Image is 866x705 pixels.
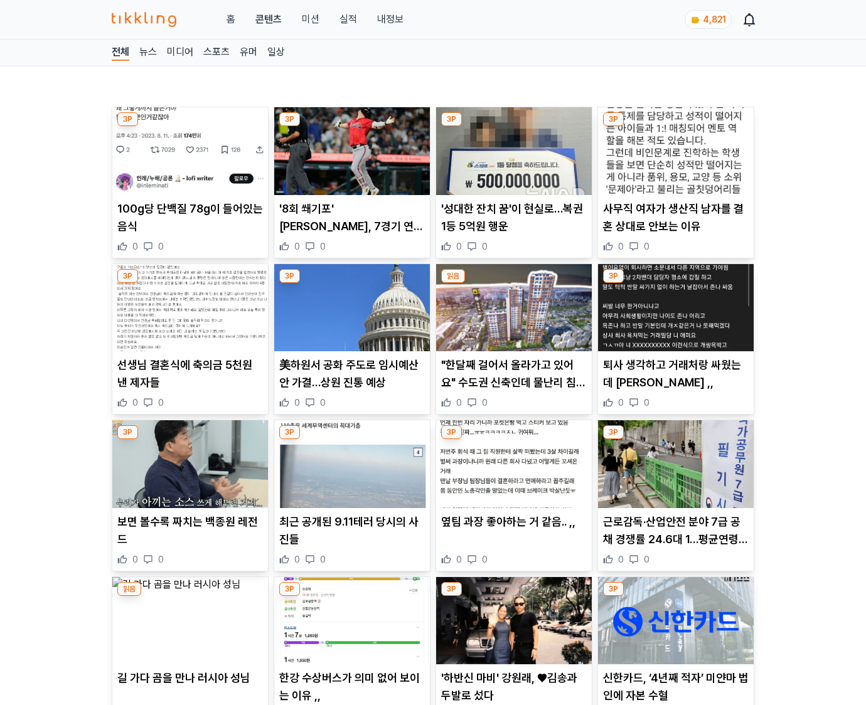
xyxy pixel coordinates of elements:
[227,12,235,27] a: 홈
[279,356,425,391] p: 美하원서 공화 주도로 임시예산안 가결…상원 진통 예상
[597,263,754,415] div: 3P 퇴사 생각하고 거래처랑 싸웠는데 안짤린 이유 ,, 퇴사 생각하고 거래처랑 싸웠는데 [PERSON_NAME] ,, 0 0
[158,553,164,566] span: 0
[117,356,263,391] p: 선생님 결혼식에 축의금 5천원 낸 제자들
[294,240,300,253] span: 0
[274,263,430,415] div: 3P 美하원서 공화 주도로 임시예산안 가결…상원 진통 예상 美하원서 공화 주도로 임시예산안 가결…상원 진통 예상 0 0
[456,240,462,253] span: 0
[690,15,700,25] img: coin
[618,240,624,253] span: 0
[441,425,462,439] div: 3P
[603,200,749,235] p: 사무직 여자가 생산직 남자를 결혼 상대로 안보는 이유
[112,420,269,571] div: 3P 보면 볼수록 짜치는 백종원 레전드 보면 볼수록 짜치는 백종원 레전드 0 0
[441,669,587,704] p: '하반신 마비' 강원래, ♥김송과 두발로 섰다
[112,45,129,61] a: 전체
[132,240,138,253] span: 0
[132,396,138,409] span: 0
[274,107,430,258] div: 3P '8회 쐐기포' 김하성, 7경기 연속 안타 행진…애틀랜타는 6연승(종합) '8회 쐐기포' [PERSON_NAME], 7경기 연속 안타 행진…애틀랜타는 6연승(종합) 0 0
[377,12,404,27] a: 내정보
[441,582,462,596] div: 3P
[598,420,754,508] img: 근로감독·산업안전 분야 7급 공채 경쟁률 24.6대 1…평균연령 30.7세
[117,582,141,596] div: 읽음
[302,12,319,27] button: 미션
[603,356,749,391] p: 퇴사 생각하고 거래처랑 싸웠는데 [PERSON_NAME] ,,
[320,396,326,409] span: 0
[441,356,587,391] p: "한달째 걸어서 올라가고 있어요" 수도권 신축인데 물난리 침수 난리난 '이 아파트'
[441,200,587,235] p: '성대한 잔치 꿈'이 현실로…복권 1등 5억원 행운
[436,107,592,258] div: 3P '성대한 잔치 꿈'이 현실로…복권 1등 5억원 행운 '성대한 잔치 꿈'이 현실로…복권 1등 5억원 행운 0 0
[279,112,300,126] div: 3P
[436,420,592,508] img: 옆팀 과장 좋아하는 거 같음.. ,,
[274,420,430,571] div: 3P 최근 공개된 9.11테러 당시의 사진들 최근 공개된 9.11테러 당시의 사진들 0 0
[598,107,754,195] img: 사무직 여자가 생산직 남자를 결혼 상대로 안보는 이유
[167,45,193,61] a: 미디어
[618,396,624,409] span: 0
[603,269,624,283] div: 3P
[618,553,624,566] span: 0
[274,264,430,352] img: 美하원서 공화 주도로 임시예산안 가결…상원 진통 예상
[598,577,754,665] img: 신한카드, ‘4년째 적자’ 미얀마 법인에 자본 수혈
[203,45,230,61] a: 스포츠
[436,263,592,415] div: 읽음 "한달째 걸어서 올라가고 있어요" 수도권 신축인데 물난리 침수 난리난 '이 아파트' "한달째 걸어서 올라가고 있어요" 수도권 신축인데 물난리 침수 난리난 '이 아파트' 0 0
[294,553,300,566] span: 0
[644,553,649,566] span: 0
[644,396,649,409] span: 0
[139,45,157,61] a: 뉴스
[482,553,488,566] span: 0
[274,577,430,665] img: 한강 수상버스가 의미 없어 보이는 이유 ,,
[112,264,268,352] img: 선생님 결혼식에 축의금 5천원 낸 제자들
[112,107,269,258] div: 3P 100g당 단백질 78g이 들어있는 음식 100g당 단백질 78g이 들어있는 음식 0 0
[267,45,285,61] a: 일상
[320,553,326,566] span: 0
[112,577,268,665] img: 길 가다 곰을 만나 러시아 성님
[279,513,425,548] p: 최근 공개된 9.11테러 당시의 사진들
[112,107,268,195] img: 100g당 단백질 78g이 들어있는 음식
[597,107,754,258] div: 3P 사무직 여자가 생산직 남자를 결혼 상대로 안보는 이유 사무직 여자가 생산직 남자를 결혼 상대로 안보는 이유 0 0
[117,112,138,126] div: 3P
[158,240,164,253] span: 0
[158,396,164,409] span: 0
[112,12,176,27] img: 티끌링
[279,425,300,439] div: 3P
[603,425,624,439] div: 3P
[436,577,592,665] img: '하반신 마비' 강원래, ♥김송과 두발로 섰다
[274,420,430,508] img: 최근 공개된 9.11테러 당시의 사진들
[603,513,749,548] p: 근로감독·산업안전 분야 7급 공채 경쟁률 24.6대 1…평균연령 30.7세
[597,420,754,571] div: 3P 근로감독·산업안전 분야 7급 공채 경쟁률 24.6대 1…평균연령 30.7세 근로감독·산업안전 분야 7급 공채 경쟁률 24.6대 1…평균연령 30.7세 0 0
[117,669,263,687] p: 길 가다 곰을 만나 러시아 성님
[117,513,263,548] p: 보면 볼수록 짜치는 백종원 레전드
[441,112,462,126] div: 3P
[456,553,462,566] span: 0
[482,396,488,409] span: 0
[436,264,592,352] img: "한달째 걸어서 올라가고 있어요" 수도권 신축인데 물난리 침수 난리난 '이 아파트'
[132,553,138,566] span: 0
[441,513,587,531] p: 옆팀 과장 좋아하는 거 같음.. ,,
[279,582,300,596] div: 3P
[240,45,257,61] a: 유머
[279,669,425,704] p: 한강 수상버스가 의미 없어 보이는 이유 ,,
[436,107,592,195] img: '성대한 잔치 꿈'이 현실로…복권 1등 5억원 행운
[603,669,749,704] p: 신한카드, ‘4년째 적자’ 미얀마 법인에 자본 수혈
[436,420,592,571] div: 3P 옆팀 과장 좋아하는 거 같음.. ,, 옆팀 과장 좋아하는 거 같음.. ,, 0 0
[112,420,268,508] img: 보면 볼수록 짜치는 백종원 레전드
[685,10,729,29] a: coin 4,821
[279,200,425,235] p: '8회 쐐기포' [PERSON_NAME], 7경기 연속 안타 행진…애틀랜타는 6연승(종합)
[456,396,462,409] span: 0
[598,264,754,352] img: 퇴사 생각하고 거래처랑 싸웠는데 안짤린 이유 ,,
[482,240,488,253] span: 0
[112,263,269,415] div: 3P 선생님 결혼식에 축의금 5천원 낸 제자들 선생님 결혼식에 축의금 5천원 낸 제자들 0 0
[294,396,300,409] span: 0
[117,269,138,283] div: 3P
[603,112,624,126] div: 3P
[117,200,263,235] p: 100g당 단백질 78g이 들어있는 음식
[117,425,138,439] div: 3P
[339,12,357,27] a: 실적
[279,269,300,283] div: 3P
[644,240,649,253] span: 0
[603,582,624,596] div: 3P
[441,269,465,283] div: 읽음
[274,107,430,195] img: '8회 쐐기포' 김하성, 7경기 연속 안타 행진…애틀랜타는 6연승(종합)
[320,240,326,253] span: 0
[703,14,726,24] span: 4,821
[255,12,282,27] a: 콘텐츠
